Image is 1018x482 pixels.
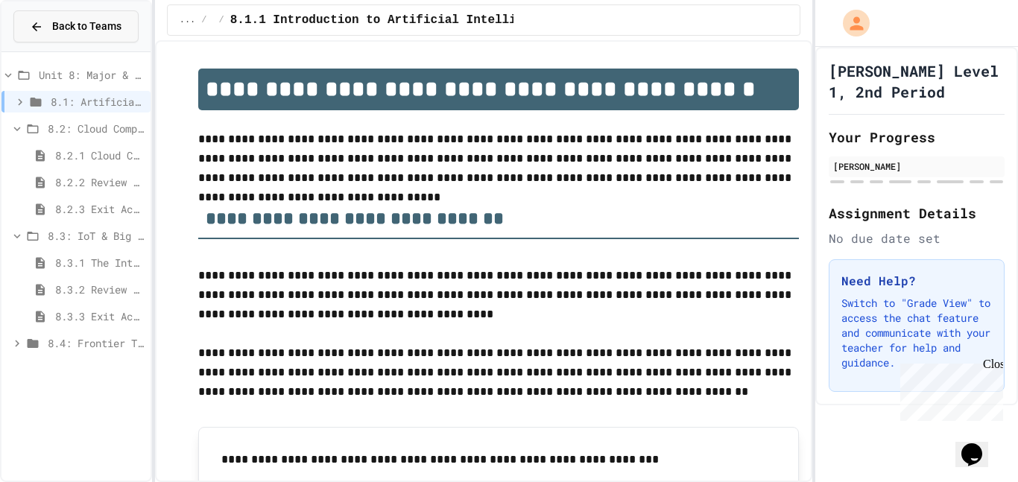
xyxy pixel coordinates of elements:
span: 8.2.1 Cloud Computing: Transforming the Digital World [55,148,145,163]
p: Switch to "Grade View" to access the chat feature and communicate with your teacher for help and ... [841,296,992,370]
div: No due date set [829,229,1005,247]
span: 8.4: Frontier Tech Spotlight [48,335,145,351]
iframe: chat widget [894,358,1003,421]
span: / [219,14,224,26]
span: Unit 8: Major & Emerging Technologies [39,67,145,83]
h3: Need Help? [841,272,992,290]
h1: [PERSON_NAME] Level 1, 2nd Period [829,60,1005,102]
h2: Assignment Details [829,203,1005,223]
span: 8.3.2 Review - The Internet of Things and Big Data [55,282,145,297]
span: 8.3.1 The Internet of Things and Big Data: Our Connected Digital World [55,255,145,270]
span: 8.3: IoT & Big Data [48,228,145,244]
span: 8.2.2 Review - Cloud Computing [55,174,145,190]
span: 8.2.3 Exit Activity - Cloud Service Detective [55,201,145,217]
span: / [201,14,206,26]
span: 8.1: Artificial Intelligence Basics [51,94,145,110]
span: Back to Teams [52,19,121,34]
span: 8.2: Cloud Computing [48,121,145,136]
div: Chat with us now!Close [6,6,103,95]
span: 8.1.1 Introduction to Artificial Intelligence [230,11,552,29]
div: My Account [827,6,873,40]
div: [PERSON_NAME] [833,159,1000,173]
span: 8.3.3 Exit Activity - IoT Data Detective Challenge [55,308,145,324]
button: Back to Teams [13,10,139,42]
span: ... [180,14,196,26]
iframe: chat widget [955,422,1003,467]
h2: Your Progress [829,127,1005,148]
